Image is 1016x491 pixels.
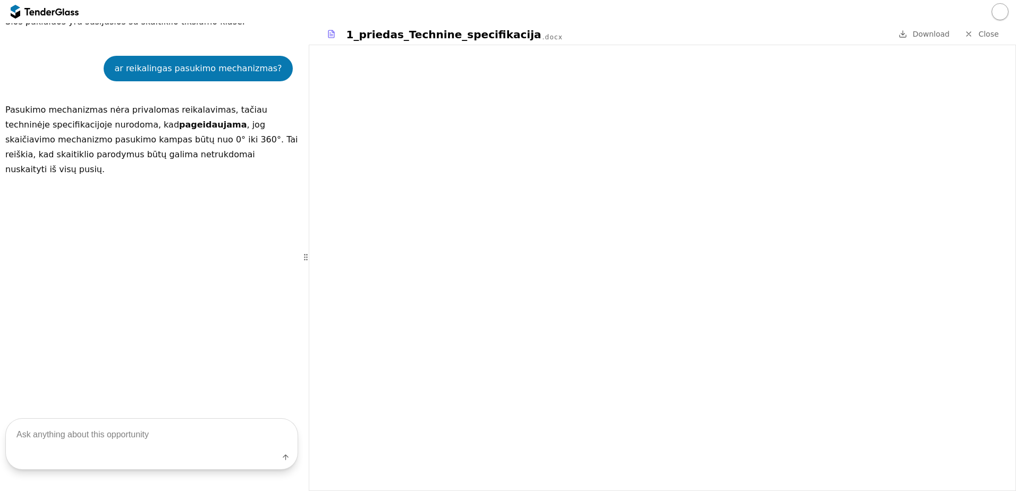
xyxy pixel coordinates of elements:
[114,61,282,76] div: ar reikalingas pasukimo mechanizmas?
[912,30,950,38] span: Download
[978,30,998,38] span: Close
[543,33,563,42] div: .docx
[895,28,953,41] a: Download
[5,103,298,177] p: Pasukimo mechanizmas nėra privalomas reikalavimas, tačiau techninėje specifikacijoje nurodoma, ka...
[179,120,247,130] strong: pageidaujama
[958,28,1005,41] a: Close
[346,27,541,42] div: 1_priedas_Technine_specifikacija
